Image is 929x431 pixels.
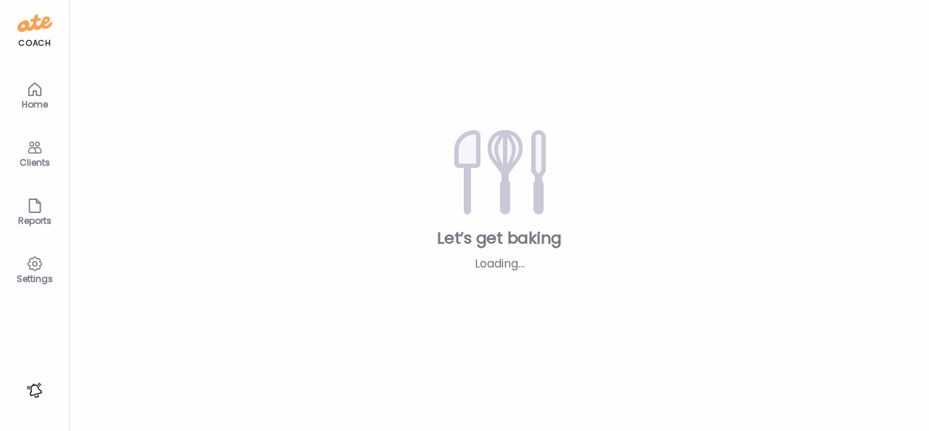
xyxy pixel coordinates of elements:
[18,37,51,49] div: coach
[398,255,601,273] div: Loading...
[9,158,61,167] div: Clients
[9,216,61,225] div: Reports
[9,100,61,109] div: Home
[9,274,61,283] div: Settings
[93,227,906,249] div: Let’s get baking
[17,12,52,35] img: ate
